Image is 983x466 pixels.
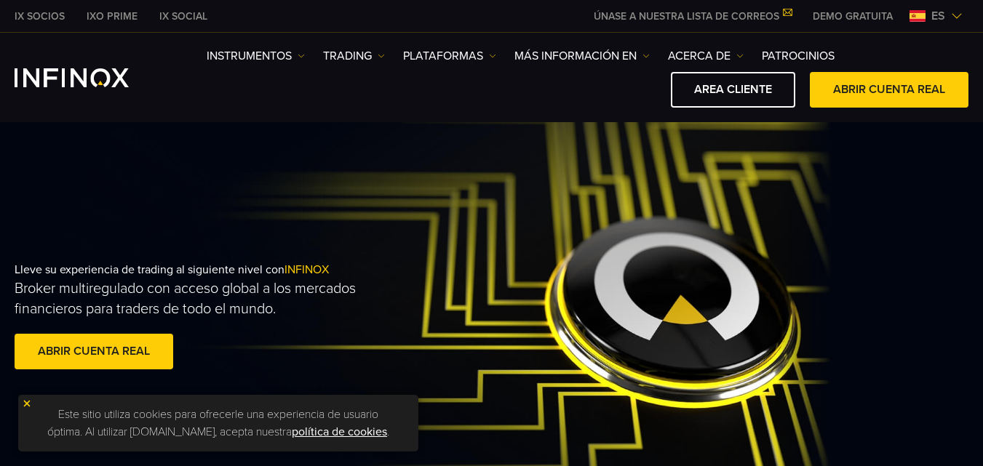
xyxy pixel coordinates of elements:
a: TRADING [323,47,385,65]
a: INFINOX MENU [802,9,904,24]
img: yellow close icon [22,398,32,409]
p: Este sitio utiliza cookies para ofrecerle una experiencia de usuario óptima. Al utilizar [DOMAIN_... [25,402,411,444]
a: ACERCA DE [668,47,744,65]
a: AREA CLIENTE [671,72,795,108]
a: INFINOX Logo [15,68,163,87]
a: INFINOX [4,9,76,24]
a: ÚNASE A NUESTRA LISTA DE CORREOS [583,10,802,23]
a: INFINOX [76,9,148,24]
a: INFINOX [148,9,218,24]
a: PLATAFORMAS [403,47,496,65]
div: Lleve su experiencia de trading al siguiente nivel con [15,239,520,396]
a: Patrocinios [762,47,835,65]
a: ABRIR CUENTA REAL [15,334,173,369]
span: INFINOX [284,262,329,277]
a: ABRIR CUENTA REAL [810,72,968,108]
span: es [926,7,951,25]
p: Broker multiregulado con acceso global a los mercados financieros para traders de todo el mundo. [15,278,419,319]
a: Instrumentos [207,47,305,65]
a: política de cookies [292,425,387,439]
a: Más información en [514,47,650,65]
